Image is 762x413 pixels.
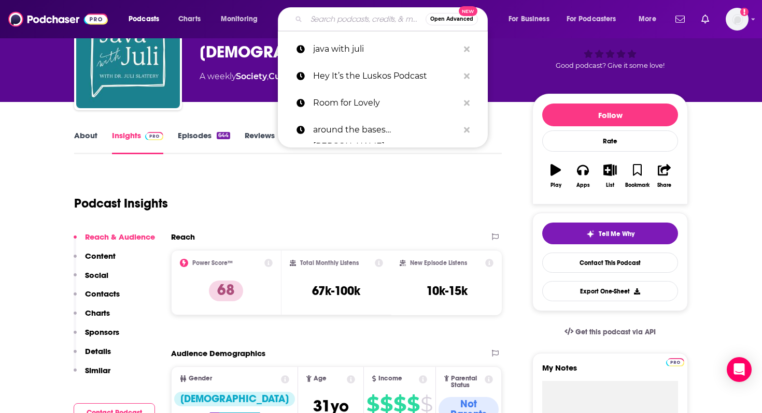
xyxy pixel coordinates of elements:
span: $ [420,396,432,412]
button: Play [542,157,569,195]
button: Similar [74,365,110,385]
span: Good podcast? Give it some love! [556,62,665,69]
p: Sponsors [85,327,119,337]
button: Open AdvancedNew [426,13,478,25]
div: [DEMOGRAPHIC_DATA] [174,392,295,406]
button: tell me why sparkleTell Me Why [542,223,678,244]
a: java with juli [278,36,488,63]
span: For Business [509,12,549,26]
button: List [597,157,624,195]
h2: Power Score™ [192,259,233,267]
span: Income [378,375,402,382]
div: Apps [576,182,590,188]
div: Share [657,182,671,188]
p: java with juli [313,36,459,63]
button: Social [74,270,108,289]
a: Pro website [666,357,684,366]
p: Hey It’s the Luskos Podcast [313,63,459,90]
img: Podchaser - Follow, Share and Rate Podcasts [8,9,108,29]
p: Charts [85,308,110,318]
svg: Add a profile image [740,8,749,16]
p: 68 [209,281,243,301]
span: Open Advanced [430,17,473,22]
button: open menu [214,11,271,27]
img: User Profile [726,8,749,31]
span: For Podcasters [567,12,616,26]
img: Java with Juli - Conversations About God, Sex, & You [76,5,180,108]
button: Share [651,157,678,195]
span: New [459,6,477,16]
a: Charts [172,11,207,27]
button: Charts [74,308,110,327]
button: Content [74,251,116,270]
a: Get this podcast via API [556,319,664,345]
a: Show notifications dropdown [671,10,689,28]
div: 68Good podcast? Give it some love! [532,12,688,76]
span: Tell Me Why [599,230,634,238]
div: Bookmark [625,182,650,188]
a: Room for Lovely [278,90,488,116]
a: Culture [269,71,301,81]
h2: Audience Demographics [171,348,265,358]
img: tell me why sparkle [586,230,595,238]
a: Episodes644 [178,130,230,154]
h2: Total Monthly Listens [300,259,359,267]
div: Play [551,182,561,188]
img: Podchaser Pro [145,132,163,140]
input: Search podcasts, credits, & more... [306,11,426,27]
span: Parental Status [451,375,483,389]
div: List [606,182,614,188]
a: About [74,130,97,154]
span: , [267,71,269,81]
h3: 10k-15k [426,283,468,299]
button: Bookmark [624,157,651,195]
button: Export One-Sheet [542,281,678,301]
a: Hey It’s the Luskos Podcast [278,63,488,90]
p: Reach & Audience [85,232,155,242]
p: Similar [85,365,110,375]
p: around the bases joel goldberg [313,116,459,143]
p: Contacts [85,289,120,299]
p: Content [85,251,116,261]
span: Age [314,375,327,382]
div: 644 [217,132,230,139]
div: Rate [542,130,678,152]
button: open menu [121,11,173,27]
h2: Reach [171,232,195,242]
button: Details [74,346,111,365]
a: Show notifications dropdown [697,10,713,28]
a: around the bases [PERSON_NAME] [278,116,488,143]
button: open menu [631,11,669,27]
button: Sponsors [74,327,119,346]
h1: Podcast Insights [74,196,168,211]
p: Social [85,270,108,280]
a: InsightsPodchaser Pro [112,130,163,154]
h2: New Episode Listens [410,259,467,267]
button: Follow [542,104,678,126]
a: Society [236,71,267,81]
a: Contact This Podcast [542,253,678,273]
p: Details [85,346,111,356]
span: Monitoring [221,12,258,26]
span: Get this podcast via API [575,328,656,336]
button: Reach & Audience [74,232,155,251]
span: $ [366,396,379,412]
button: open menu [501,11,562,27]
button: Contacts [74,289,120,308]
span: Podcasts [129,12,159,26]
div: A weekly podcast [200,70,409,83]
a: Reviews [245,130,275,154]
button: Show profile menu [726,8,749,31]
button: open menu [560,11,631,27]
span: $ [393,396,406,412]
img: Podchaser Pro [666,358,684,366]
label: My Notes [542,363,678,381]
button: Apps [569,157,596,195]
span: Charts [178,12,201,26]
span: $ [380,396,392,412]
span: $ [407,396,419,412]
span: Gender [189,375,212,382]
div: Open Intercom Messenger [727,357,752,382]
